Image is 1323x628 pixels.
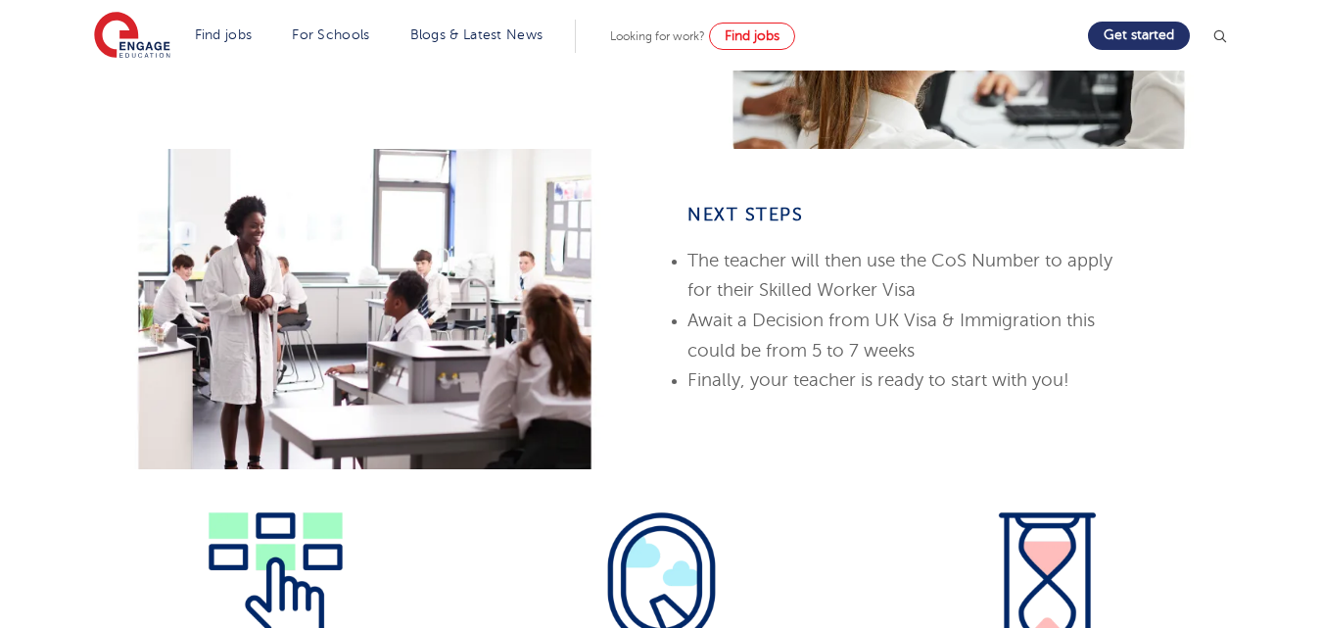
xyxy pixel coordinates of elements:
img: Engage Education [94,12,170,61]
span: Looking for work? [610,29,705,43]
a: For Schools [292,27,369,42]
span: Await a Decision from UK Visa & Immigration this could be from 5 to 7 weeks [687,311,1095,361]
span: The teacher will then use the CoS Number to apply for their Skilled Worker Visa [687,251,1112,301]
span: next Steps [687,205,803,224]
a: Find jobs [195,27,253,42]
span: Finally, your teacher is ready to start with you! [687,370,1069,390]
a: Find jobs [709,23,795,50]
a: Blogs & Latest News [410,27,543,42]
a: Get started [1088,22,1190,50]
span: Find jobs [725,28,780,43]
